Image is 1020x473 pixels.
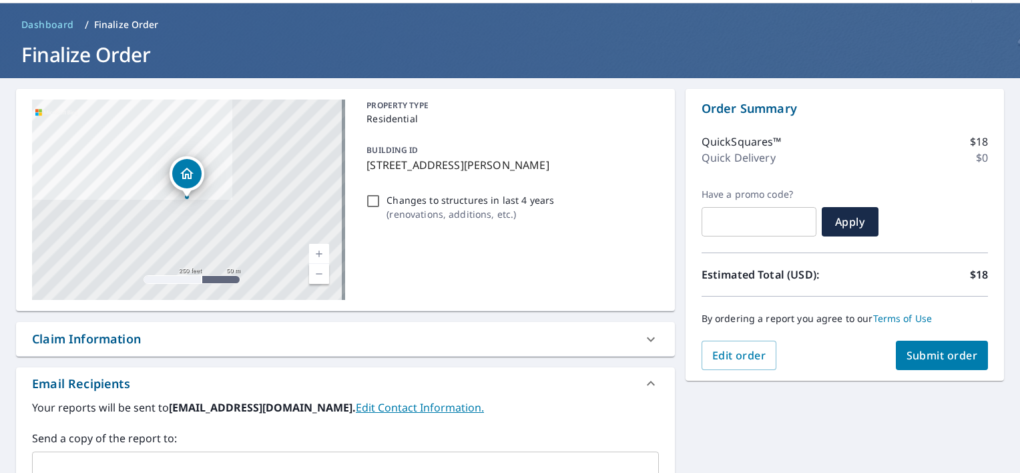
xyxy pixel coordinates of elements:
[309,264,329,284] a: Current Level 17, Zoom Out
[896,341,989,370] button: Submit order
[702,100,988,118] p: Order Summary
[873,312,933,325] a: Terms of Use
[970,134,988,150] p: $18
[702,341,777,370] button: Edit order
[16,14,79,35] a: Dashboard
[21,18,74,31] span: Dashboard
[907,348,978,363] span: Submit order
[822,207,878,236] button: Apply
[94,18,159,31] p: Finalize Order
[702,134,782,150] p: QuickSquares™
[387,207,554,221] p: ( renovations, additions, etc. )
[976,150,988,166] p: $0
[702,150,776,166] p: Quick Delivery
[32,430,659,446] label: Send a copy of the report to:
[366,100,653,112] p: PROPERTY TYPE
[702,267,845,283] p: Estimated Total (USD):
[702,188,816,200] label: Have a promo code?
[356,400,484,415] a: EditContactInfo
[32,330,141,348] div: Claim Information
[16,41,1004,68] h1: Finalize Order
[387,193,554,207] p: Changes to structures in last 4 years
[366,112,653,126] p: Residential
[16,367,675,400] div: Email Recipients
[85,17,89,33] li: /
[32,400,659,416] label: Your reports will be sent to
[366,144,418,156] p: BUILDING ID
[970,267,988,283] p: $18
[832,214,868,229] span: Apply
[309,244,329,264] a: Current Level 17, Zoom In
[366,157,653,173] p: [STREET_ADDRESS][PERSON_NAME]
[702,313,988,325] p: By ordering a report you agree to our
[16,322,675,356] div: Claim Information
[16,14,1004,35] nav: breadcrumb
[32,375,130,393] div: Email Recipients
[169,400,356,415] b: [EMAIL_ADDRESS][DOMAIN_NAME].
[170,156,204,198] div: Dropped pin, building 1, Residential property, 14313 S Eggleston Ave Riverdale, IL 60827
[712,348,766,363] span: Edit order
